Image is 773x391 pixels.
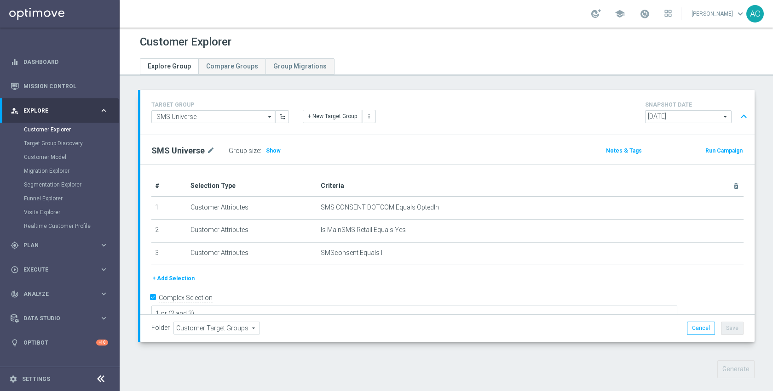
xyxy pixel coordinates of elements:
div: Optibot [11,330,108,355]
button: gps_fixed Plan keyboard_arrow_right [10,242,109,249]
h2: SMS Universe [151,145,205,156]
th: # [151,176,187,197]
a: Realtime Customer Profile [24,222,96,230]
a: Customer Explorer [24,126,96,133]
button: lightbulb Optibot +10 [10,339,109,346]
span: Analyze [23,291,99,297]
td: Customer Attributes [187,197,317,220]
a: Optibot [23,330,96,355]
a: Target Group Discovery [24,140,96,147]
div: Mission Control [11,74,108,98]
th: Selection Type [187,176,317,197]
div: Customer Model [24,150,119,164]
button: Run Campaign [704,146,744,156]
button: track_changes Analyze keyboard_arrow_right [10,290,109,298]
i: delete_forever [733,182,740,190]
div: Segmentation Explorer [24,178,119,192]
i: settings [9,375,17,383]
button: expand_less [737,108,750,125]
button: Cancel [687,322,715,334]
span: Plan [23,243,99,248]
i: keyboard_arrow_right [99,314,108,323]
span: Explore Group [148,62,191,70]
div: Customer Explorer [24,123,119,136]
span: Data Studio [23,316,99,321]
div: Target Group Discovery [24,136,119,150]
i: mode_edit [207,145,215,156]
td: 2 [151,220,187,243]
i: arrow_drop_down [265,111,275,123]
span: SMSconsent Equals I [321,249,382,257]
span: SMS CONSENT DOTCOM Equals OptedIn [321,204,439,211]
label: Group size [229,147,260,155]
i: play_circle_outline [11,266,19,274]
button: Mission Control [10,83,109,90]
button: Generate [717,360,755,378]
a: Funnel Explorer [24,195,96,202]
td: 3 [151,242,187,265]
td: Customer Attributes [187,242,317,265]
div: Plan [11,241,99,249]
h1: Customer Explorer [140,35,231,49]
button: Save [721,322,744,334]
i: lightbulb [11,339,19,347]
button: more_vert [363,110,375,123]
button: play_circle_outline Execute keyboard_arrow_right [10,266,109,273]
div: Dashboard [11,50,108,74]
i: keyboard_arrow_right [99,265,108,274]
span: Is MainSMS Retail Equals Yes [321,226,406,234]
i: gps_fixed [11,241,19,249]
a: Segmentation Explorer [24,181,96,188]
td: 1 [151,197,187,220]
span: Explore [23,108,99,113]
a: Mission Control [23,74,108,98]
input: Select Existing or Create New [151,110,275,123]
div: TARGET GROUP arrow_drop_down + New Target Group more_vert SNAPSHOT DATE arrow_drop_down expand_less [151,99,744,125]
i: more_vert [366,113,372,119]
span: Criteria [321,182,344,189]
label: Folder [151,324,170,332]
span: Show [266,147,281,154]
i: keyboard_arrow_right [99,241,108,249]
div: Analyze [11,290,99,298]
i: equalizer [11,58,19,66]
button: equalizer Dashboard [10,58,109,66]
span: Execute [23,267,99,272]
button: Data Studio keyboard_arrow_right [10,315,109,322]
i: track_changes [11,290,19,298]
div: Execute [11,266,99,274]
h4: TARGET GROUP [151,102,289,108]
div: Visits Explorer [24,205,119,219]
span: school [615,9,625,19]
div: Funnel Explorer [24,192,119,205]
button: Notes & Tags [605,146,643,156]
i: keyboard_arrow_right [99,289,108,298]
div: Explore [11,107,99,115]
span: Compare Groups [206,62,258,70]
label: Complex Selection [159,294,213,302]
label: : [260,147,261,155]
button: + Add Selection [151,273,196,283]
div: Realtime Customer Profile [24,219,119,233]
span: keyboard_arrow_down [735,9,745,19]
div: AC [746,5,764,23]
a: Dashboard [23,50,108,74]
ul: Tabs [140,58,335,74]
i: person_search [11,107,19,115]
h4: SNAPSHOT DATE [645,102,751,108]
i: keyboard_arrow_right [99,106,108,115]
span: Group Migrations [273,62,327,70]
button: person_search Explore keyboard_arrow_right [10,107,109,114]
a: Settings [22,376,50,382]
a: Migration Explorer [24,167,96,175]
a: Visits Explorer [24,209,96,216]
a: Customer Model [24,153,96,161]
div: Data Studio [11,314,99,323]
